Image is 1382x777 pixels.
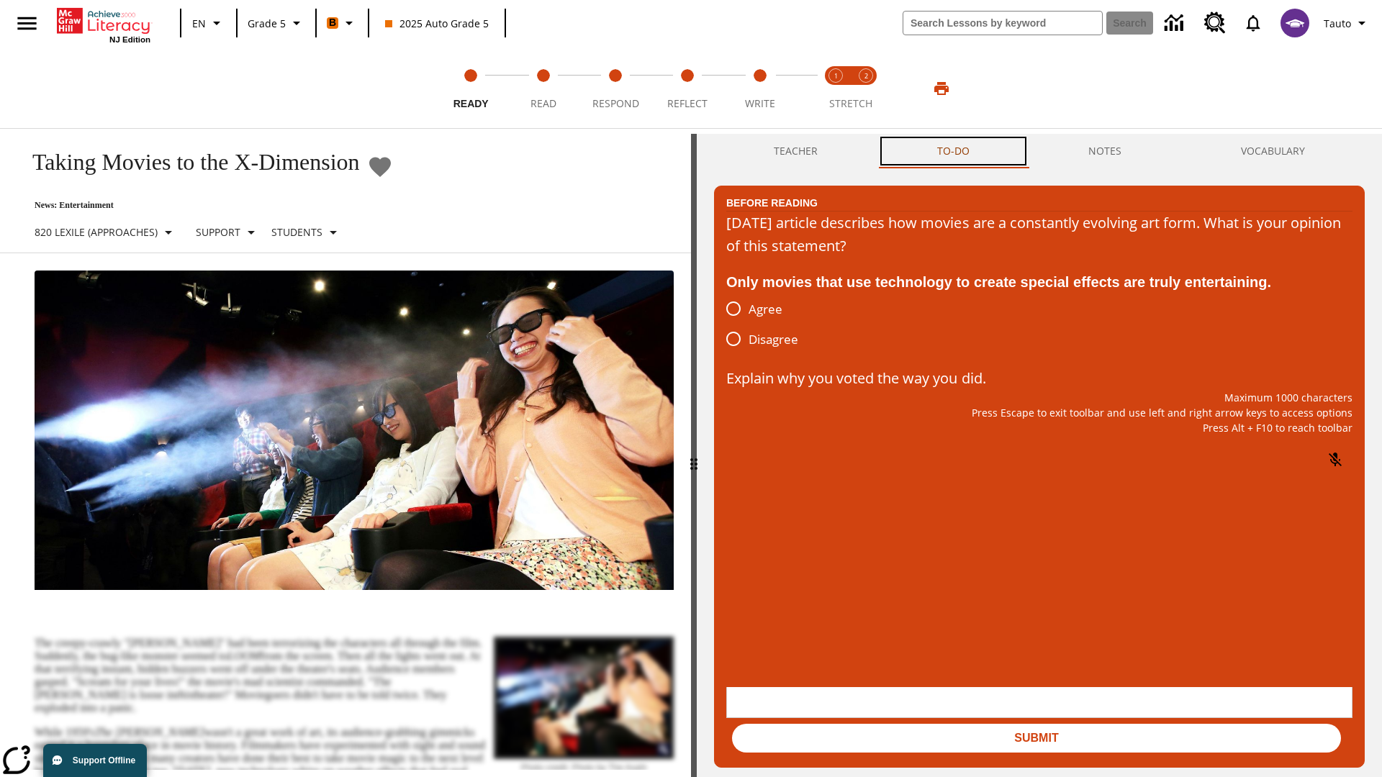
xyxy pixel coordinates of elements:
button: TO-DO [877,134,1029,168]
div: Instructional Panel Tabs [714,134,1365,168]
button: Scaffolds, Support [190,219,266,245]
button: Stretch Read step 1 of 2 [815,49,857,128]
button: Write step 5 of 5 [718,49,802,128]
button: Support Offline [43,744,147,777]
a: Resource Center, Will open in new tab [1196,4,1234,42]
button: Language: EN, Select a language [186,10,232,36]
button: Open side menu [6,2,48,45]
button: Submit [732,724,1341,753]
button: Profile/Settings [1318,10,1376,36]
div: activity [697,134,1382,777]
span: Agree [749,300,782,319]
span: NJ Edition [109,35,150,44]
button: VOCABULARY [1181,134,1365,168]
span: Support Offline [73,755,135,765]
span: Reflect [667,96,708,110]
p: Explain why you voted the way you did. [726,367,1352,390]
span: Tauto [1324,16,1351,31]
p: News: Entertainment [17,200,393,211]
span: Ready [453,98,489,109]
button: Grade: Grade 5, Select a grade [242,10,311,36]
a: Data Center [1156,4,1196,43]
h1: Taking Movies to the X-Dimension [17,149,360,176]
span: Write [745,96,775,110]
span: Disagree [749,330,798,349]
button: Reflect step 4 of 5 [646,49,729,128]
body: Explain why you voted the way you did. Maximum 1000 characters Press Alt + F10 to reach toolbar P... [12,12,204,27]
button: Boost Class color is orange. Change class color [321,10,363,36]
a: Notifications [1234,4,1272,42]
span: Read [530,96,556,110]
button: Print [918,76,965,101]
text: 1 [834,71,838,81]
p: Students [271,224,322,240]
span: Respond [592,96,639,110]
button: Add to Favorites - Taking Movies to the X-Dimension [367,154,393,179]
button: Teacher [714,134,877,168]
p: Maximum 1000 characters [726,390,1352,405]
div: Only movies that use technology to create special effects are truly entertaining. [726,271,1352,294]
div: Press Enter or Spacebar and then press right and left arrow keys to move the slider [691,134,697,777]
button: Select a new avatar [1272,4,1318,42]
button: Stretch Respond step 2 of 2 [845,49,887,128]
p: Press Alt + F10 to reach toolbar [726,420,1352,435]
img: avatar image [1281,9,1309,37]
img: Panel in front of the seats sprays water mist to the happy audience at a 4DX-equipped theater. [35,271,674,590]
div: poll [726,294,810,354]
input: search field [903,12,1102,35]
p: Support [196,224,240,240]
button: Click to activate and allow voice recognition [1318,442,1352,477]
text: 2 [864,71,868,81]
p: Press Escape to exit toolbar and use left and right arrow keys to access options [726,405,1352,420]
span: EN [192,16,206,31]
span: STRETCH [829,96,872,110]
button: NOTES [1029,134,1182,168]
h2: Before Reading [726,195,818,211]
button: Respond step 3 of 5 [574,49,657,128]
button: Select Lexile, 820 Lexile (Approaches) [29,219,183,245]
div: [DATE] article describes how movies are a constantly evolving art form. What is your opinion of t... [726,212,1352,258]
span: Grade 5 [248,16,286,31]
span: B [329,14,336,32]
button: Select Student [266,219,348,245]
span: 2025 Auto Grade 5 [385,16,489,31]
div: Home [57,5,150,44]
button: Ready step 1 of 5 [429,49,512,128]
p: 820 Lexile (Approaches) [35,224,158,240]
button: Read step 2 of 5 [501,49,584,128]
